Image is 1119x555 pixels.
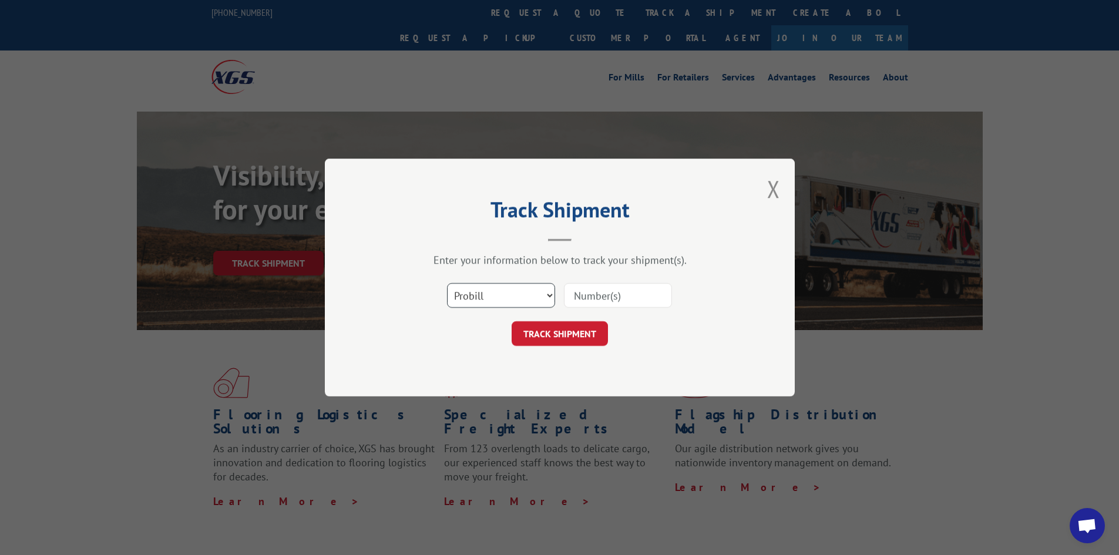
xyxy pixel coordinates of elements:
[564,283,672,308] input: Number(s)
[384,253,736,267] div: Enter your information below to track your shipment(s).
[384,201,736,224] h2: Track Shipment
[1070,508,1105,543] div: Open chat
[767,173,780,204] button: Close modal
[512,321,608,346] button: TRACK SHIPMENT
